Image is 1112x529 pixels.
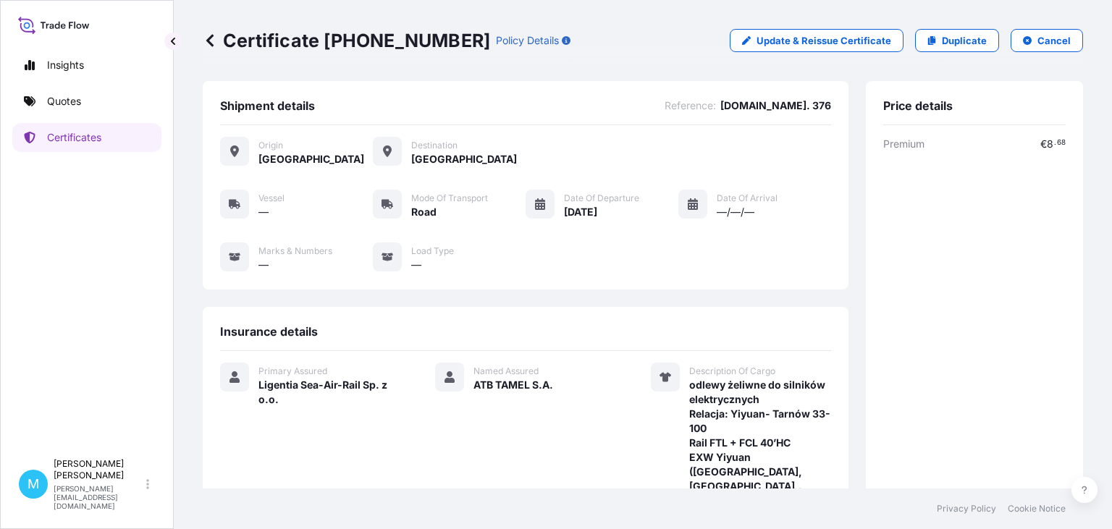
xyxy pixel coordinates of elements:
[1037,33,1071,48] p: Cancel
[1011,29,1083,52] button: Cancel
[411,245,454,257] span: Load Type
[411,152,517,166] span: [GEOGRAPHIC_DATA]
[564,192,639,204] span: Date of Departure
[564,205,597,219] span: [DATE]
[203,29,490,52] p: Certificate [PHONE_NUMBER]
[258,140,283,151] span: Origin
[12,51,161,80] a: Insights
[258,258,269,272] span: —
[54,458,143,481] p: [PERSON_NAME] [PERSON_NAME]
[1008,503,1066,515] a: Cookie Notice
[915,29,999,52] a: Duplicate
[1057,140,1066,145] span: 68
[665,98,716,113] span: Reference :
[258,192,285,204] span: Vessel
[1040,139,1047,149] span: €
[258,365,327,377] span: Primary Assured
[411,140,458,151] span: Destination
[883,137,924,151] span: Premium
[717,192,778,204] span: Date of Arrival
[258,152,364,166] span: [GEOGRAPHIC_DATA]
[12,87,161,116] a: Quotes
[220,98,315,113] span: Shipment details
[12,123,161,152] a: Certificates
[730,29,903,52] a: Update & Reissue Certificate
[689,365,775,377] span: Description Of Cargo
[411,192,488,204] span: Mode of Transport
[1047,139,1053,149] span: 8
[942,33,987,48] p: Duplicate
[883,98,953,113] span: Price details
[717,205,754,219] span: —/—/—
[720,98,831,113] span: [DOMAIN_NAME]. 376
[757,33,891,48] p: Update & Reissue Certificate
[473,378,553,392] span: ATB TAMEL S.A.
[258,205,269,219] span: —
[937,503,996,515] a: Privacy Policy
[473,365,539,377] span: Named Assured
[496,33,559,48] p: Policy Details
[220,324,318,339] span: Insurance details
[258,245,332,257] span: Marks & Numbers
[411,258,421,272] span: —
[47,58,84,72] p: Insights
[47,94,81,109] p: Quotes
[54,484,143,510] p: [PERSON_NAME][EMAIL_ADDRESS][DOMAIN_NAME]
[258,378,400,407] span: Ligentia Sea-Air-Rail Sp. z o.o.
[47,130,101,145] p: Certificates
[28,477,39,491] span: M
[1054,140,1056,145] span: .
[411,205,437,219] span: Road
